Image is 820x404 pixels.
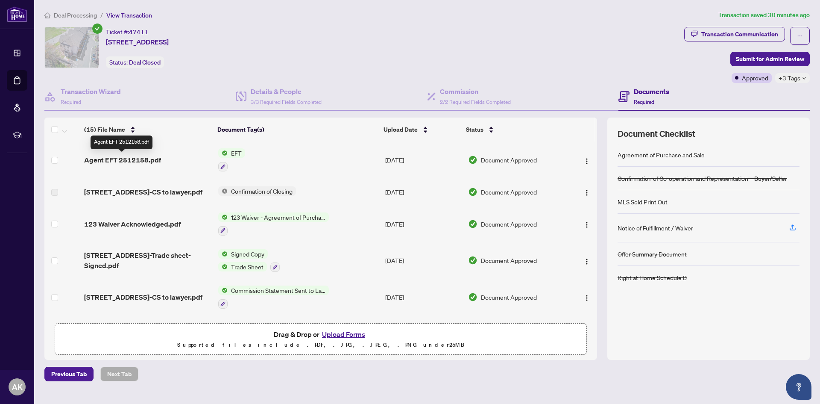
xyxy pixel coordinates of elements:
span: +3 Tags [779,73,800,83]
div: Transaction Communication [701,27,778,41]
span: (15) File Name [84,125,125,134]
span: Document Approved [481,219,537,229]
div: Agent EFT 2512158.pdf [91,136,152,149]
div: MLS Sold Print Out [618,197,668,206]
span: Upload Date [384,125,418,134]
span: [STREET_ADDRESS]-CS to lawyer.pdf [84,187,202,197]
button: Status IconConfirmation of Closing [218,186,296,196]
span: Signed Copy [228,249,268,259]
span: Previous Tab [51,367,87,381]
div: Offer Summary Document [618,249,687,259]
span: 123 Waiver - Agreement of Purchase and Sale [228,212,329,222]
th: Status [463,118,565,142]
button: Logo [580,290,594,304]
img: Status Icon [218,186,228,196]
span: Status [466,125,483,134]
img: Document Status [468,219,477,229]
span: Document Approved [481,187,537,197]
img: Status Icon [218,212,228,222]
span: down [802,76,806,80]
span: Confirmation of Closing [228,186,296,196]
button: Logo [580,153,594,167]
span: Required [61,99,81,105]
img: Status Icon [218,286,228,295]
span: Submit for Admin Review [736,52,804,66]
button: Transaction Communication [684,27,785,41]
td: [DATE] [382,279,465,316]
td: [DATE] [382,206,465,242]
span: Required [634,99,654,105]
button: Next Tab [100,367,138,381]
button: Logo [580,217,594,231]
h4: Transaction Wizard [61,86,121,97]
span: check-circle [92,24,102,34]
div: Status: [106,56,164,68]
img: Status Icon [218,148,228,158]
button: Status IconEFT [218,148,245,171]
button: Logo [580,185,594,199]
img: Logo [583,189,590,196]
img: Document Status [468,187,477,197]
td: [DATE] [382,242,465,279]
button: Open asap [786,374,811,400]
span: View Transaction [106,12,152,19]
span: 2/2 Required Fields Completed [440,99,511,105]
span: home [44,12,50,18]
span: Approved [742,73,768,83]
span: ellipsis [797,33,803,39]
img: Status Icon [218,249,228,259]
div: Right at Home Schedule B [618,273,687,282]
span: [STREET_ADDRESS] [106,37,169,47]
img: Document Status [468,292,477,302]
p: Supported files include .PDF, .JPG, .JPEG, .PNG under 25 MB [60,340,581,350]
img: Status Icon [218,262,228,271]
th: Document Tag(s) [214,118,381,142]
li: / [100,10,103,20]
td: [DATE] [382,178,465,206]
button: Upload Forms [319,329,368,340]
span: Document Checklist [618,128,695,140]
th: (15) File Name [81,118,214,142]
h4: Commission [440,86,511,97]
button: Status IconSigned CopyStatus IconTrade Sheet [218,249,280,272]
span: 3/3 Required Fields Completed [251,99,322,105]
span: Deal Processing [54,12,97,19]
div: Confirmation of Co-operation and Representation—Buyer/Seller [618,174,787,183]
img: Logo [583,221,590,228]
span: Document Approved [481,155,537,165]
span: Deal Closed [129,59,161,66]
div: Notice of Fulfillment / Waiver [618,223,693,233]
div: Agreement of Purchase and Sale [618,150,705,159]
span: Agent EFT 2512158.pdf [84,155,161,165]
img: Logo [583,258,590,265]
button: Logo [580,254,594,267]
span: AK [12,381,23,393]
img: IMG-E12312754_1.jpg [45,27,99,68]
span: Document Approved [481,292,537,302]
span: Document Approved [481,256,537,265]
button: Status Icon123 Waiver - Agreement of Purchase and Sale [218,212,329,236]
h4: Documents [634,86,669,97]
img: Logo [583,295,590,301]
span: Commission Statement Sent to Lawyer [228,286,329,295]
button: Status IconCommission Statement Sent to Lawyer [218,286,329,309]
span: EFT [228,148,245,158]
td: [DATE] [382,316,465,352]
img: Document Status [468,155,477,165]
button: Previous Tab [44,367,94,381]
span: 123 Waiver Acknowledged.pdf [84,219,181,229]
span: 47411 [129,28,148,36]
span: [STREET_ADDRESS]-CS to lawyer.pdf [84,292,202,302]
img: Logo [583,158,590,165]
span: Drag & Drop or [274,329,368,340]
span: Drag & Drop orUpload FormsSupported files include .PDF, .JPG, .JPEG, .PNG under25MB [55,324,586,355]
div: Ticket #: [106,27,148,37]
td: [DATE] [382,142,465,178]
img: logo [7,6,27,22]
h4: Details & People [251,86,322,97]
button: Submit for Admin Review [730,52,810,66]
img: Document Status [468,256,477,265]
th: Upload Date [380,118,463,142]
span: Trade Sheet [228,262,267,271]
article: Transaction saved 30 minutes ago [718,10,810,20]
